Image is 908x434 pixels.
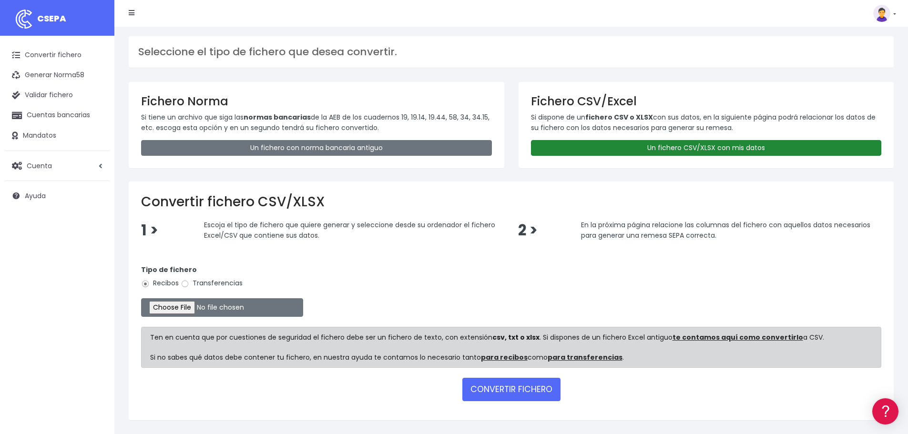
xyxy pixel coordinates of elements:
a: Cuentas bancarias [5,105,110,125]
a: Un fichero CSV/XLSX con mis datos [531,140,882,156]
span: Cuenta [27,161,52,170]
a: Videotutoriales [10,150,181,165]
button: CONVERTIR FICHERO [462,378,561,401]
p: Si tiene un archivo que siga las de la AEB de los cuadernos 19, 19.14, 19.44, 58, 34, 34.15, etc.... [141,112,492,133]
a: Un fichero con norma bancaria antiguo [141,140,492,156]
a: Ayuda [5,186,110,206]
a: para recibos [481,353,528,362]
a: Convertir fichero [5,45,110,65]
span: CSEPA [37,12,66,24]
div: Convertir ficheros [10,105,181,114]
span: 2 > [518,220,538,241]
label: Recibos [141,278,179,288]
label: Transferencias [181,278,243,288]
strong: fichero CSV o XLSX [585,112,653,122]
a: Mandatos [5,126,110,146]
a: para transferencias [548,353,622,362]
a: Información general [10,81,181,96]
button: Contáctanos [10,255,181,272]
h3: Fichero Norma [141,94,492,108]
div: Programadores [10,229,181,238]
a: Formatos [10,121,181,135]
strong: csv, txt o xlsx [492,333,540,342]
h3: Fichero CSV/Excel [531,94,882,108]
div: Facturación [10,189,181,198]
h3: Seleccione el tipo de fichero que desea convertir. [138,46,884,58]
a: Generar Norma58 [5,65,110,85]
a: API [10,243,181,258]
a: Validar fichero [5,85,110,105]
span: 1 > [141,220,158,241]
a: Cuenta [5,156,110,176]
span: En la próxima página relacione las columnas del fichero con aquellos datos necesarios para genera... [581,220,870,240]
a: General [10,204,181,219]
strong: normas bancarias [244,112,311,122]
a: Problemas habituales [10,135,181,150]
a: Perfiles de empresas [10,165,181,180]
a: POWERED BY ENCHANT [131,274,184,283]
p: Si dispone de un con sus datos, en la siguiente página podrá relacionar los datos de su fichero c... [531,112,882,133]
span: Escoja el tipo de fichero que quiere generar y seleccione desde su ordenador el fichero Excel/CSV... [204,220,495,240]
img: logo [12,7,36,31]
a: te contamos aquí como convertirlo [673,333,803,342]
img: profile [873,5,890,22]
div: Información general [10,66,181,75]
strong: Tipo de fichero [141,265,197,274]
h2: Convertir fichero CSV/XLSX [141,194,881,210]
div: Ten en cuenta que por cuestiones de seguridad el fichero debe ser un fichero de texto, con extens... [141,327,881,368]
span: Ayuda [25,191,46,201]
